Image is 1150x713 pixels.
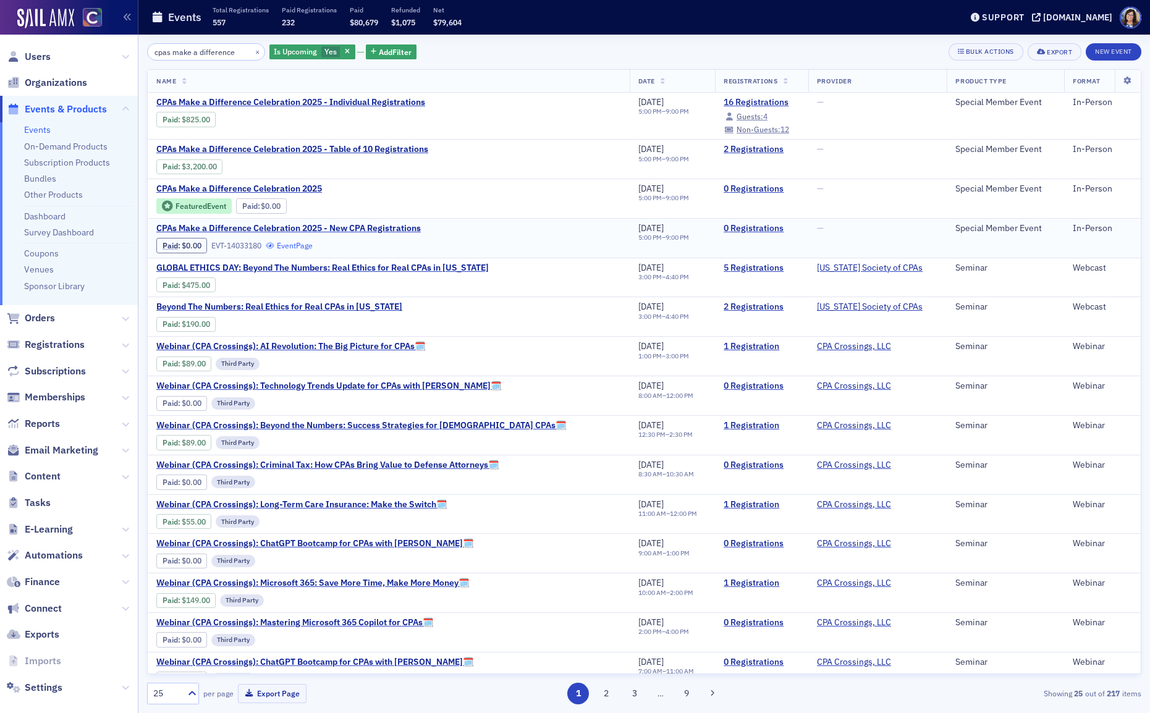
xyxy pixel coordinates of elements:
a: Memberships [7,390,85,404]
a: EventPage [266,241,313,250]
span: $0.00 [261,201,281,211]
a: 0 Registrations [724,657,800,668]
div: Special Member Event [955,184,1055,195]
button: 3 [624,683,645,704]
a: Coupons [24,248,59,259]
span: — [817,183,824,194]
div: Special Member Event [955,97,1055,108]
span: — [817,143,824,154]
div: Featured Event [175,203,226,209]
span: : [163,319,182,329]
span: Product Type [955,77,1006,85]
span: Subscriptions [25,365,86,378]
div: Paid: 6 - $320000 [156,159,222,174]
div: Bulk Actions [966,48,1014,55]
div: Paid: 25 - $82500 [156,112,216,127]
span: Name [156,77,176,85]
time: 5:00 PM [638,107,662,116]
a: Paid [163,635,178,644]
div: Third Party [211,397,255,410]
span: Memberships [25,390,85,404]
time: 3:00 PM [638,272,662,281]
a: CPA Crossings, LLC [817,578,891,589]
a: [US_STATE] Society of CPAs [817,263,923,274]
div: In-Person [1073,184,1132,195]
a: Paid [163,319,178,329]
span: $825.00 [182,115,210,124]
span: CPA Crossings, LLC [817,578,895,589]
span: Is Upcoming [274,46,317,56]
a: Other Products [24,189,83,200]
span: $55.00 [182,517,206,526]
a: 1 Registration [724,420,800,431]
div: Seminar [955,263,1055,274]
span: Content [25,470,61,483]
div: – [638,313,689,321]
a: On-Demand Products [24,141,108,152]
div: In-Person [1073,144,1132,155]
span: CPAs Make a Difference Celebration 2025 - Table of 10 Registrations [156,144,428,155]
span: CPA Crossings, LLC [817,538,895,549]
span: : [163,399,182,408]
div: Paid: 1 - $5500 [156,514,211,529]
a: CPA Crossings, LLC [817,460,891,471]
a: Webinar (CPA Crossings): Technology Trends Update for CPAs with [PERSON_NAME]🗓️ [156,381,501,392]
div: Webcast [1073,302,1132,313]
a: 1 Registration [724,499,800,510]
div: Paid: 2 - $8900 [156,356,211,371]
a: Paid [163,556,178,565]
a: CPA Crossings, LLC [817,617,891,628]
button: Export Page [238,684,307,703]
span: Users [25,50,51,64]
div: Paid: 0 - $0 [236,198,287,213]
span: Colorado Society of CPAs [817,263,923,274]
span: CPAs Make a Difference Celebration 2025 - Individual Registrations [156,97,425,108]
span: CPA Crossings, LLC [817,460,895,471]
span: $3,200.00 [182,162,217,171]
a: Automations [7,549,83,562]
span: Webinar (CPA Crossings): Microsoft 365: Save More Time, Make More Money🗓️ [156,578,469,589]
div: – [638,194,689,202]
span: [DATE] [638,143,664,154]
span: [DATE] [638,577,664,588]
span: $0.00 [182,556,201,565]
div: – [638,155,689,163]
button: × [252,46,263,57]
a: Paid [163,596,178,605]
div: Webinar [1073,578,1132,589]
span: : [163,162,182,171]
div: Seminar [955,420,1055,431]
a: Imports [7,654,61,668]
a: CPAs Make a Difference Celebration 2025 [156,184,392,195]
a: Bundles [24,173,56,184]
div: Webcast [1073,263,1132,274]
a: 0 Registrations [724,381,800,392]
div: Paid: 1 - $0 [156,554,207,568]
a: Events & Products [7,103,107,116]
div: Webinar [1073,420,1132,431]
span: [DATE] [638,340,664,352]
a: Paid [163,359,178,368]
time: 9:00 PM [666,193,689,202]
a: Registrations [7,338,85,352]
time: 11:00 AM [638,509,666,518]
span: Webinar (CPA Crossings): AI Revolution: The Big Picture for CPAs🗓️ [156,341,425,352]
span: : [163,556,182,565]
span: Webinar (CPA Crossings): ChatGPT Bootcamp for CPAs with John Higgins🗓️ [156,538,473,549]
a: Organizations [7,76,87,90]
a: Dashboard [24,211,66,222]
a: Guests:4 [724,113,767,120]
span: $0.00 [182,478,201,487]
button: Export [1028,43,1081,61]
span: Finance [25,575,60,589]
time: 8:00 AM [638,391,662,400]
div: Paid: 1 - $0 [156,238,207,253]
span: $0.00 [182,399,201,408]
a: Subscriptions [7,365,86,378]
span: Orders [25,311,55,325]
div: Third Party [216,515,260,528]
span: : [163,241,182,250]
span: $80,679 [350,17,378,27]
a: Finance [7,575,60,589]
a: 0 Registrations [724,617,800,628]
